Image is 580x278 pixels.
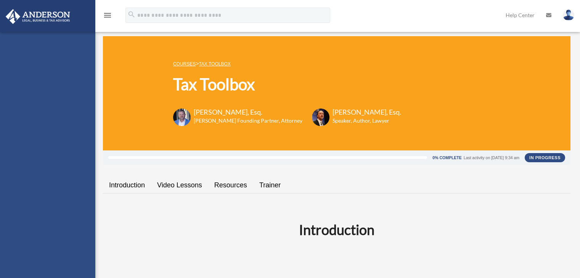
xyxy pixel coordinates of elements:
[3,9,72,24] img: Anderson Advisors Platinum Portal
[194,117,302,125] h6: [PERSON_NAME] Founding Partner, Attorney
[208,174,253,196] a: Resources
[525,153,565,162] div: In Progress
[173,61,196,67] a: COURSES
[173,109,191,126] img: Toby-circle-head.png
[194,107,302,117] h3: [PERSON_NAME], Esq.
[173,73,401,96] h1: Tax Toolbox
[103,13,112,20] a: menu
[127,10,136,19] i: search
[464,156,519,160] div: Last activity on [DATE] 9:34 am
[151,174,208,196] a: Video Lessons
[432,156,461,160] div: 0% Complete
[108,220,566,239] h2: Introduction
[103,11,112,20] i: menu
[103,174,151,196] a: Introduction
[253,174,287,196] a: Trainer
[173,59,401,69] p: >
[312,109,329,126] img: Scott-Estill-Headshot.png
[333,107,401,117] h3: [PERSON_NAME], Esq.
[333,117,392,125] h6: Speaker, Author, Lawyer
[563,10,574,21] img: User Pic
[199,61,230,67] a: Tax Toolbox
